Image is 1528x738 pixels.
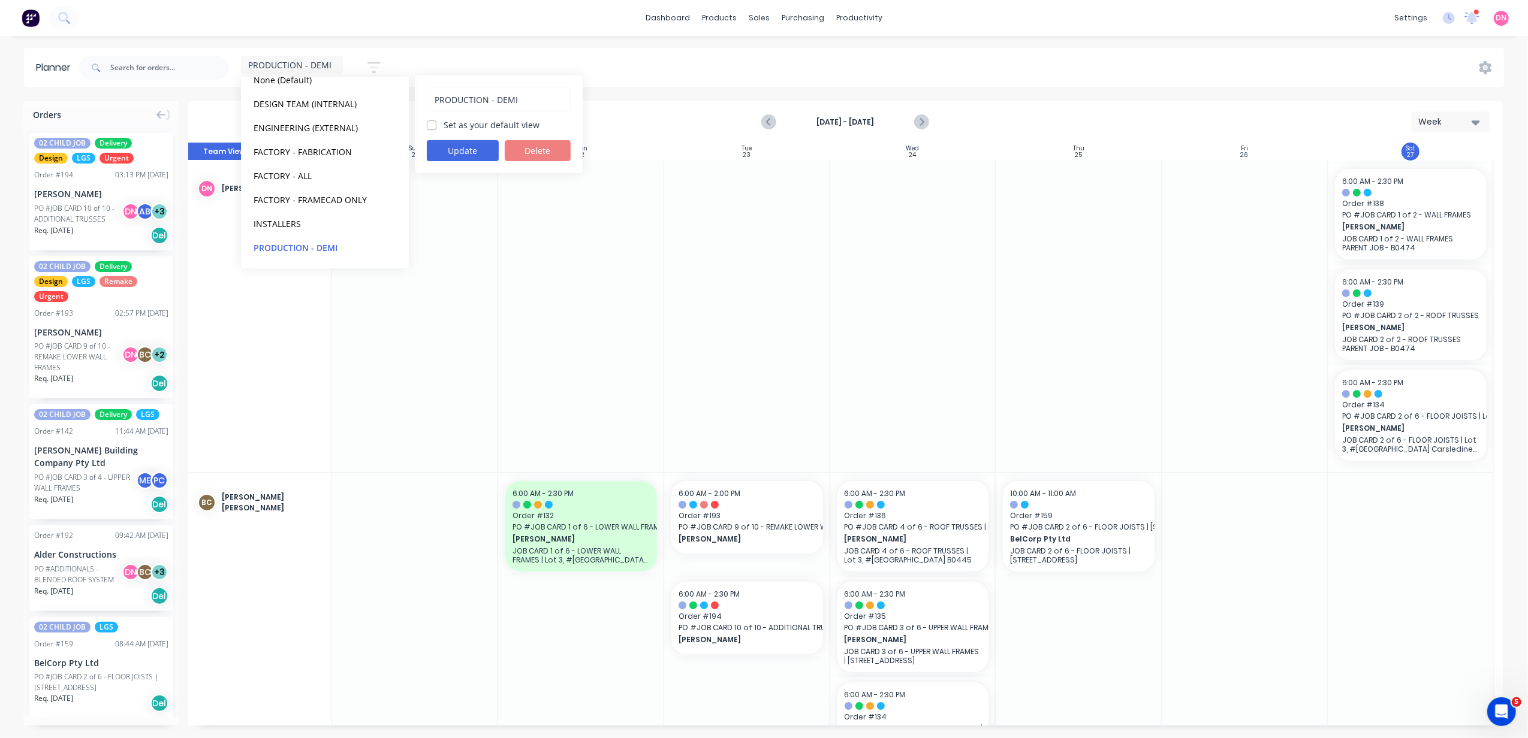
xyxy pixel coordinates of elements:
span: [PERSON_NAME] [513,534,636,545]
button: Week [1412,111,1490,132]
button: Update [427,140,499,161]
div: 25 [1075,152,1082,158]
input: Enter view name... [433,88,564,111]
div: purchasing [776,9,830,27]
div: Planner [36,61,77,75]
span: [PERSON_NAME] [845,634,968,645]
span: Order # 138 [1342,198,1479,209]
div: Week [1418,116,1473,128]
div: Order # 193 [34,308,73,319]
span: BelCorp Pty Ltd [1010,534,1134,545]
div: DN [198,180,216,198]
span: Orders [33,108,61,121]
span: PRODUCTION - DEMI [248,59,331,71]
div: Del [150,495,168,513]
span: 02 CHILD JOB [34,409,91,420]
div: Fri [1241,145,1248,152]
div: PO #JOB CARD 3 of 4 - UPPER WALL FRAMES [34,472,140,494]
span: Urgent [34,291,68,302]
span: Req. [DATE] [34,225,73,236]
span: Delivery [95,409,132,420]
div: 26 [1241,152,1249,158]
div: productivity [830,9,888,27]
span: LGS [72,276,95,287]
span: Order # 194 [679,611,816,622]
span: Delivery [95,138,132,149]
button: ENGINEERING (EXTERNAL) [250,120,378,134]
div: + 3 [150,202,168,220]
div: Alder Constructions [34,548,168,561]
input: Search for orders... [110,56,229,80]
span: PO # JOB CARD 2 of 2 - ROOF TRUSSES [1342,310,1479,321]
span: PO # JOB CARD 1 of 6 - LOWER WALL FRAMES | Lot 3, #[GEOGRAPHIC_DATA] Carsledine [513,522,650,533]
label: Set as your default view [444,119,540,131]
button: INSTALLERS [250,216,378,230]
button: PRODUCTION - DEMI [250,240,378,254]
div: Wed [906,145,920,152]
div: settings [1388,9,1433,27]
div: Del [150,694,168,712]
span: Remake [100,276,137,287]
span: 6:00 AM - 2:30 PM [513,488,574,498]
span: [PERSON_NAME] [1342,222,1466,232]
div: [PERSON_NAME] [34,326,168,338]
span: 6:00 AM - 2:30 PM [845,689,906,700]
img: Factory [22,9,40,27]
span: Req. [DATE] [34,494,73,505]
div: AB [136,202,154,220]
span: Req. [DATE] [34,373,73,384]
button: Team View [188,143,260,161]
span: PO # JOB CARD 1 of 2 - WALL FRAMES [1342,210,1479,220]
div: Thu [1073,145,1084,152]
p: JOB CARD 1 of 6 - LOWER WALL FRAMES | Lot 3, #[GEOGRAPHIC_DATA] Carsledine B0445 [513,546,650,564]
button: None (Default) [250,72,378,86]
div: 03:13 PM [DATE] [115,170,168,180]
span: Order # 134 [845,712,982,722]
span: 6:00 AM - 2:00 PM [679,488,740,498]
div: BC [136,563,154,581]
div: PO #JOB CARD 10 of 10 - ADDITIONAL TRUSSES [34,203,125,225]
div: PO #JOB CARD 9 of 10 - REMAKE LOWER WALL FRAMES [34,341,125,373]
div: Sun [409,145,420,152]
span: 6:00 AM - 2:30 PM [1342,277,1403,287]
div: [PERSON_NAME] (You) [222,183,322,194]
div: Order # 142 [34,426,73,437]
div: PO #JOB CARD 2 of 6 - FLOOR JOISTS | [STREET_ADDRESS] [34,672,168,693]
span: LGS [72,153,95,164]
div: DN [122,563,140,581]
span: 6:00 AM - 2:30 PM [1342,176,1403,186]
span: PO # JOB CARD 4 of 6 - ROOF TRUSSES | Lot 3, [GEOGRAPHIC_DATA] [845,522,982,533]
div: products [696,9,743,27]
span: 10:00 AM - 11:00 AM [1010,488,1076,498]
span: Order # 159 [1010,510,1147,521]
p: JOB CARD 3 of 6 - UPPER WALL FRAMES | [STREET_ADDRESS] [845,647,982,665]
div: BC [198,494,216,512]
button: DESIGN TEAM (INTERNAL) [250,96,378,110]
span: Order # 139 [1342,299,1479,310]
a: dashboard [640,9,696,27]
span: PO # JOB CARD 2 of 6 - FLOOR JOISTS | Lot 3, #[GEOGRAPHIC_DATA] [1342,411,1479,422]
span: [PERSON_NAME] [1342,322,1466,333]
div: [PERSON_NAME] [34,187,168,200]
button: Delete [505,140,571,161]
div: + 3 [150,563,168,581]
button: FACTORY - FABRICATION [250,144,378,158]
div: 09:42 AM [DATE] [115,530,168,541]
div: 27 [1408,152,1414,158]
div: PC [150,471,168,489]
div: 11:44 AM [DATE] [115,426,168,437]
button: FACTORY - ALL [250,168,378,182]
p: JOB CARD 1 of 2 - WALL FRAMES PARENT JOB - B0474 [1342,234,1479,252]
div: 21 [412,152,417,158]
span: PO # JOB CARD 2 of 6 - FLOOR JOISTS | Lot 3, #[GEOGRAPHIC_DATA] [845,723,982,734]
div: Del [150,374,168,392]
span: PO # JOB CARD 9 of 10 - REMAKE LOWER WALL FRAMES [679,522,816,533]
span: [PERSON_NAME] [679,634,802,645]
span: Order # 136 [845,510,982,521]
span: PO # JOB CARD 3 of 6 - UPPER WALL FRAMES | Lot 3, #[GEOGRAPHIC_DATA] [845,622,982,633]
p: JOB CARD 2 of 6 - FLOOR JOISTS | [STREET_ADDRESS] [1010,546,1147,564]
div: ME [136,471,154,489]
p: JOB CARD 2 of 6 - FLOOR JOISTS | Lot 3, #[GEOGRAPHIC_DATA] Carsledine B0445 [1342,435,1479,453]
span: LGS [95,622,118,633]
div: Del [150,226,168,244]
